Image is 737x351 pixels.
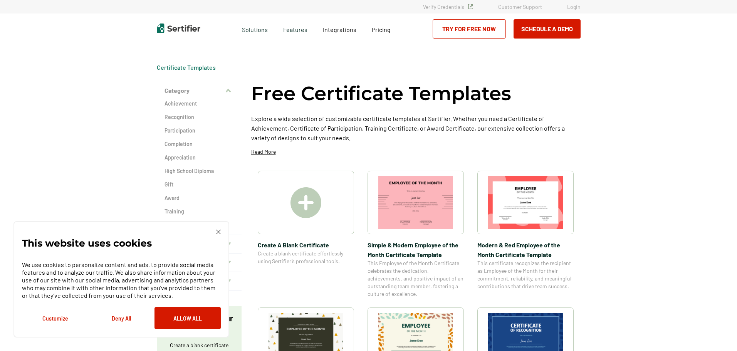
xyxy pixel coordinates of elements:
p: Read More [251,148,276,156]
span: This Employee of the Month Certificate celebrates the dedication, achievements, and positive impa... [368,259,464,298]
img: Simple & Modern Employee of the Month Certificate Template [378,176,453,229]
img: Sertifier | Digital Credentialing Platform [157,24,200,33]
a: Simple & Modern Employee of the Month Certificate TemplateSimple & Modern Employee of the Month C... [368,171,464,298]
a: Modern & Red Employee of the Month Certificate TemplateModern & Red Employee of the Month Certifi... [477,171,574,298]
a: Login [567,3,581,10]
span: Create a blank certificate effortlessly using Sertifier’s professional tools. [258,250,354,265]
div: Breadcrumb [157,64,216,71]
span: Solutions [242,24,268,34]
p: We use cookies to personalize content and ads, to provide social media features and to analyze ou... [22,261,221,299]
a: Achievement [165,100,234,107]
span: This certificate recognizes the recipient as Employee of the Month for their commitment, reliabil... [477,259,574,290]
button: Deny All [88,307,154,329]
span: Features [283,24,307,34]
span: Create A Blank Certificate [258,240,354,250]
button: Category [157,81,242,100]
a: Award [165,194,234,202]
span: Simple & Modern Employee of the Month Certificate Template [368,240,464,259]
button: Customize [22,307,88,329]
img: Create A Blank Certificate [290,187,321,218]
a: Customer Support [498,3,542,10]
a: Appreciation [165,154,234,161]
img: Cookie Popup Close [216,230,221,234]
a: Recognition [165,113,234,121]
span: Pricing [372,26,391,33]
div: Category [157,100,242,235]
a: Certificate Templates [157,64,216,71]
p: Explore a wide selection of customizable certificate templates at Sertifier. Whether you need a C... [251,114,581,143]
span: Modern & Red Employee of the Month Certificate Template [477,240,574,259]
a: Try for Free Now [433,19,506,39]
img: Modern & Red Employee of the Month Certificate Template [488,176,563,229]
button: Allow All [154,307,221,329]
a: Integrations [323,24,356,34]
button: Schedule a Demo [514,19,581,39]
a: Verify Credentials [423,3,473,10]
a: Training [165,208,234,215]
a: Pricing [372,24,391,34]
a: Completion [165,140,234,148]
a: High School Diploma [165,167,234,175]
a: Participation [165,127,234,134]
a: Gift [165,181,234,188]
p: This website uses cookies [22,239,152,247]
span: Integrations [323,26,356,33]
img: Verified [468,4,473,9]
h1: Free Certificate Templates [251,81,511,106]
iframe: Chat Widget [698,314,737,351]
